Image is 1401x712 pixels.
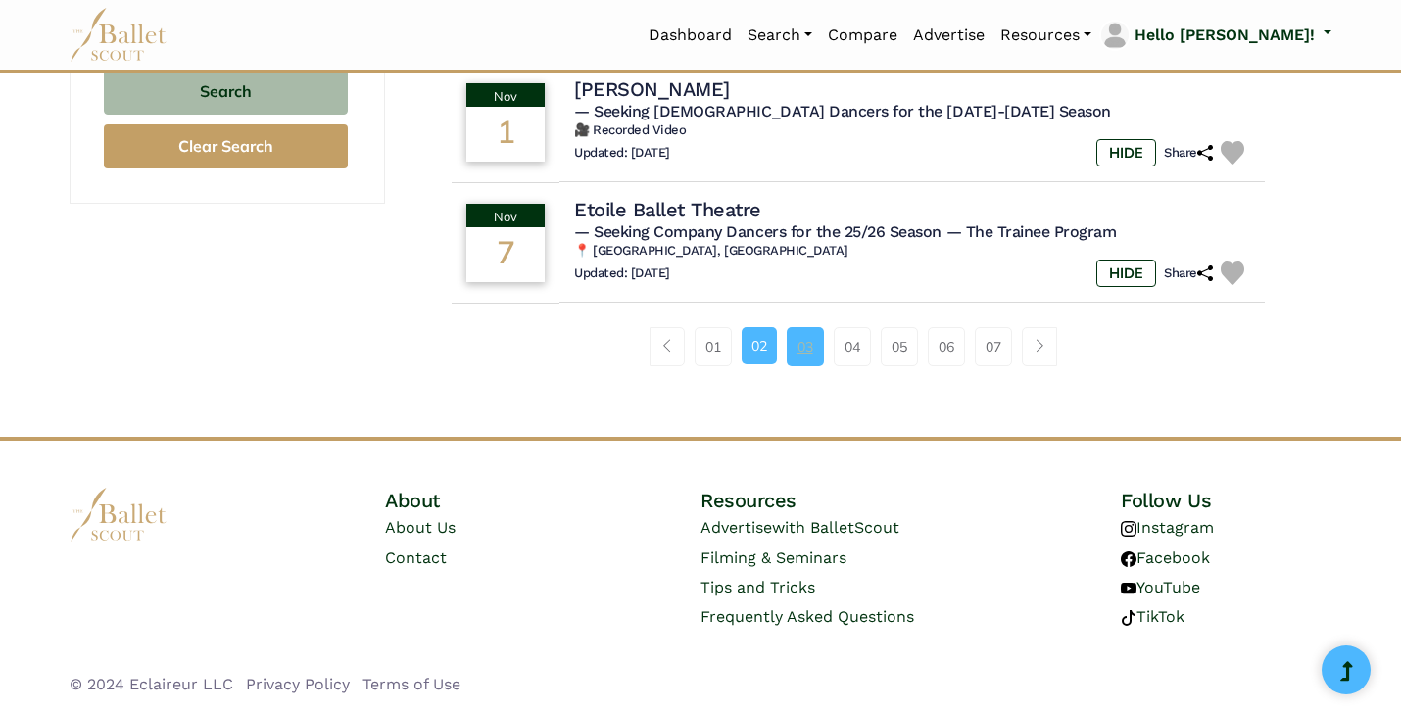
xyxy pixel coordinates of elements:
[928,327,965,366] a: 06
[574,145,670,162] h6: Updated: [DATE]
[385,488,596,513] h4: About
[574,222,942,241] span: — Seeking Company Dancers for the 25/26 Season
[787,327,824,366] a: 03
[1099,20,1331,51] a: profile picture Hello [PERSON_NAME]!
[700,607,914,626] a: Frequently Asked Questions
[700,488,1016,513] h4: Resources
[466,107,545,162] div: 1
[70,488,168,542] img: logo
[574,265,670,282] h6: Updated: [DATE]
[700,548,846,567] a: Filming & Seminars
[1096,139,1156,166] label: HIDE
[466,204,545,227] div: Nov
[700,578,815,596] a: Tips and Tricks
[1121,581,1136,596] img: youtube logo
[740,15,820,56] a: Search
[466,83,545,107] div: Nov
[905,15,992,56] a: Advertise
[1121,518,1214,537] a: Instagram
[362,675,460,693] a: Terms of Use
[992,15,1099,56] a: Resources
[1121,548,1210,567] a: Facebook
[574,197,761,222] h4: Etoile Ballet Theatre
[1121,610,1136,626] img: tiktok logo
[1164,265,1213,282] h6: Share
[70,672,233,697] li: © 2024 Eclaireur LLC
[695,327,732,366] a: 01
[650,327,1068,366] nav: Page navigation example
[834,327,871,366] a: 04
[1121,488,1331,513] h4: Follow Us
[946,222,1117,241] span: — The Trainee Program
[1096,260,1156,287] label: HIDE
[574,243,1250,260] h6: 📍 [GEOGRAPHIC_DATA], [GEOGRAPHIC_DATA]
[1121,551,1136,567] img: facebook logo
[104,124,348,168] button: Clear Search
[246,675,350,693] a: Privacy Policy
[104,69,348,115] button: Search
[700,518,899,537] a: Advertisewith BalletScout
[641,15,740,56] a: Dashboard
[385,518,456,537] a: About Us
[466,227,545,282] div: 7
[1135,23,1315,48] p: Hello [PERSON_NAME]!
[975,327,1012,366] a: 07
[574,76,730,102] h4: [PERSON_NAME]
[742,327,777,364] a: 02
[1121,578,1200,596] a: YouTube
[1121,607,1184,626] a: TikTok
[1101,22,1129,49] img: profile picture
[1164,145,1213,162] h6: Share
[772,518,899,537] span: with BalletScout
[574,102,1111,120] span: — Seeking [DEMOGRAPHIC_DATA] Dancers for the [DATE]-[DATE] Season
[820,15,905,56] a: Compare
[385,548,447,567] a: Contact
[881,327,918,366] a: 05
[1121,521,1136,537] img: instagram logo
[574,122,1250,139] h6: 🎥 Recorded Video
